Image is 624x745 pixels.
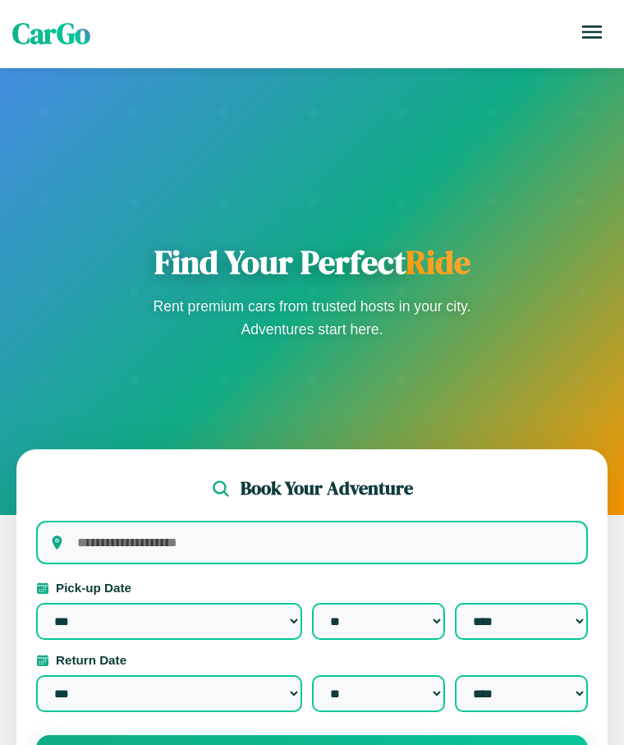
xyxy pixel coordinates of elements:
h2: Book Your Adventure [241,476,413,501]
h1: Find Your Perfect [148,242,476,282]
span: CarGo [12,14,90,53]
span: Ride [406,240,470,284]
p: Rent premium cars from trusted hosts in your city. Adventures start here. [148,295,476,341]
label: Return Date [36,653,588,667]
label: Pick-up Date [36,581,588,595]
